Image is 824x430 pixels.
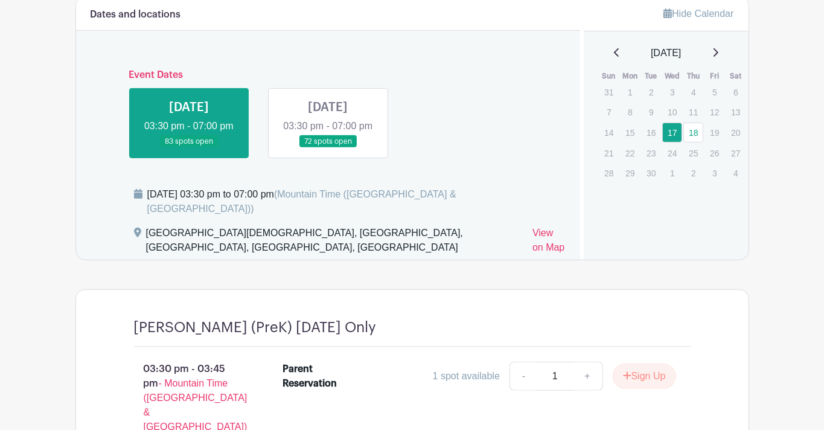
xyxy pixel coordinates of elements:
th: Wed [662,70,683,82]
span: (Mountain Time ([GEOGRAPHIC_DATA] & [GEOGRAPHIC_DATA])) [147,189,456,214]
p: 1 [662,164,682,182]
p: 28 [599,164,619,182]
a: View on Map [532,226,566,260]
p: 2 [683,164,703,182]
a: - [509,362,537,391]
p: 7 [599,103,619,121]
h6: Dates and locations [91,9,181,21]
p: 2 [641,83,661,101]
th: Sat [725,70,746,82]
a: Hide Calendar [663,8,733,19]
a: + [572,362,602,391]
div: [DATE] 03:30 pm to 07:00 pm [147,187,566,216]
th: Tue [640,70,662,82]
p: 31 [599,83,619,101]
p: 25 [683,144,703,162]
p: 16 [641,123,661,142]
p: 30 [641,164,661,182]
p: 11 [683,103,703,121]
p: 29 [620,164,640,182]
th: Thu [683,70,704,82]
div: Parent Reservation [283,362,366,391]
p: 22 [620,144,640,162]
p: 1 [620,83,640,101]
div: [GEOGRAPHIC_DATA][DEMOGRAPHIC_DATA], [GEOGRAPHIC_DATA], [GEOGRAPHIC_DATA], [GEOGRAPHIC_DATA], [GE... [146,226,523,260]
p: 20 [726,123,746,142]
p: 8 [620,103,640,121]
p: 12 [704,103,724,121]
a: 18 [683,123,703,143]
p: 23 [641,144,661,162]
p: 3 [662,83,682,101]
p: 5 [704,83,724,101]
p: 24 [662,144,682,162]
h4: [PERSON_NAME] (PreK) [DATE] Only [134,319,377,336]
p: 14 [599,123,619,142]
button: Sign Up [613,364,676,389]
p: 27 [726,144,746,162]
th: Mon [619,70,640,82]
th: Sun [598,70,619,82]
p: 15 [620,123,640,142]
p: 3 [704,164,724,182]
p: 6 [726,83,746,101]
p: 9 [641,103,661,121]
a: 17 [662,123,682,143]
p: 13 [726,103,746,121]
p: 19 [704,123,724,142]
th: Fri [704,70,725,82]
p: 4 [683,83,703,101]
p: 26 [704,144,724,162]
p: 4 [726,164,746,182]
p: 21 [599,144,619,162]
h6: Event Dates [120,69,537,81]
p: 10 [662,103,682,121]
div: 1 spot available [433,369,500,383]
span: [DATE] [651,46,681,60]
